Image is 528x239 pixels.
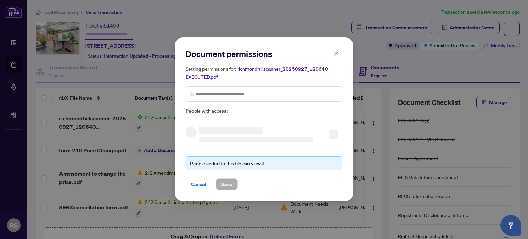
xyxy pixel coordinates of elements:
span: richmondhillscanner_20250927_120640 EXECUTED.pdf [186,66,328,80]
div: People added to this file can view it... [190,160,338,167]
button: Save [216,179,238,191]
h2: Document permissions [186,48,342,59]
span: People with access: [186,107,342,115]
img: search_icon [190,92,194,96]
button: Cancel [186,179,212,191]
span: Cancel [191,179,206,190]
button: Open asap [500,215,521,236]
h5: Setting permissions for: [186,65,342,81]
span: close [334,51,339,56]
